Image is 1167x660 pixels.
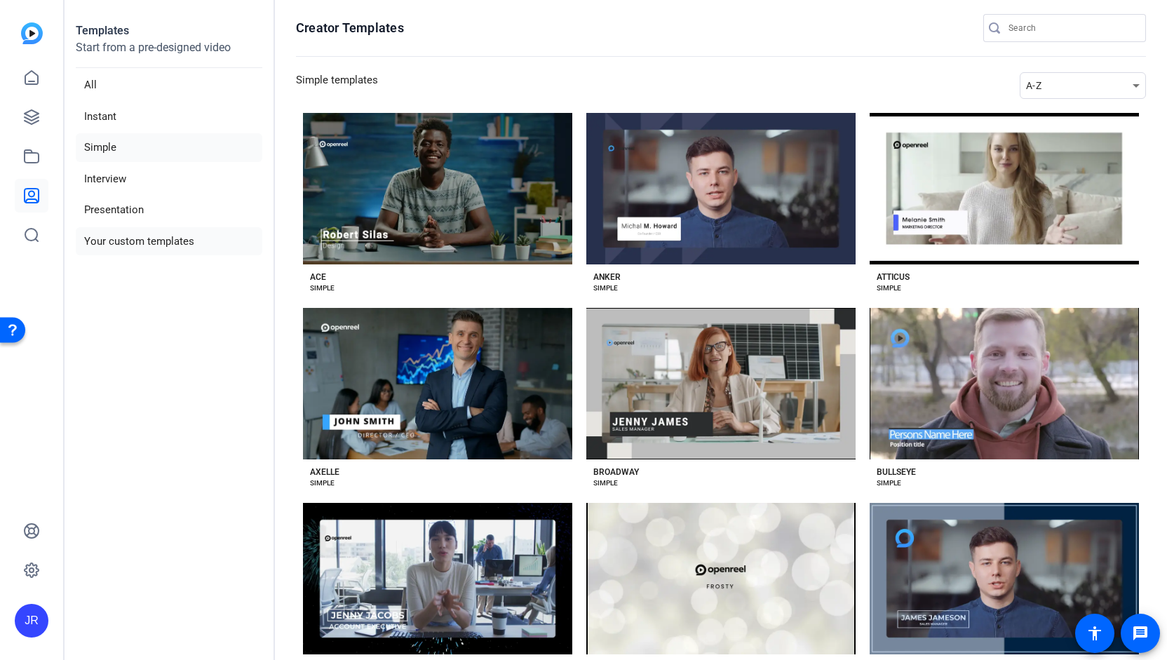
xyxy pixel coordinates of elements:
[303,308,572,459] button: Template image
[76,165,262,194] li: Interview
[303,503,572,654] button: Template image
[15,604,48,638] div: JR
[877,466,916,478] div: BULLSEYE
[877,271,910,283] div: ATTICUS
[76,39,262,68] p: Start from a pre-designed video
[296,72,378,99] h3: Simple templates
[870,308,1139,459] button: Template image
[586,503,856,654] button: Template image
[877,478,901,489] div: SIMPLE
[593,478,618,489] div: SIMPLE
[76,24,129,37] strong: Templates
[877,283,901,294] div: SIMPLE
[310,466,339,478] div: AXELLE
[1132,625,1149,642] mat-icon: message
[586,113,856,264] button: Template image
[303,113,572,264] button: Template image
[593,466,639,478] div: BROADWAY
[1009,20,1135,36] input: Search
[586,308,856,459] button: Template image
[296,20,404,36] h1: Creator Templates
[310,271,326,283] div: ACE
[76,71,262,100] li: All
[76,133,262,162] li: Simple
[76,196,262,224] li: Presentation
[76,227,262,256] li: Your custom templates
[593,283,618,294] div: SIMPLE
[870,503,1139,654] button: Template image
[870,113,1139,264] button: Template image
[310,478,335,489] div: SIMPLE
[310,283,335,294] div: SIMPLE
[593,271,621,283] div: ANKER
[1086,625,1103,642] mat-icon: accessibility
[1026,80,1041,91] span: A-Z
[21,22,43,44] img: blue-gradient.svg
[76,102,262,131] li: Instant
